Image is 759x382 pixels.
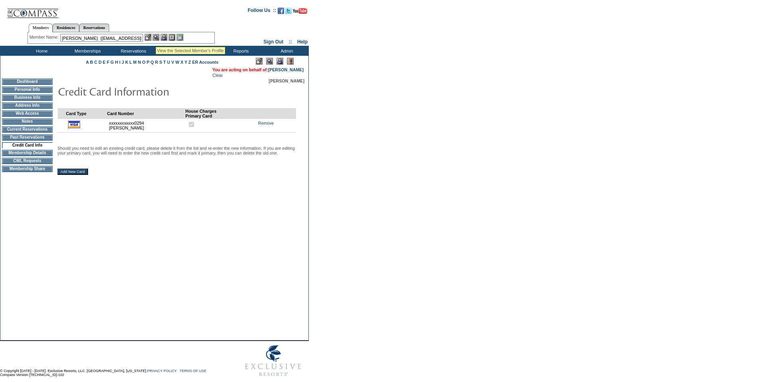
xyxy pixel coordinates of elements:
p: Should you need to edit an existing credit card, please delete it from the list and re-enter the ... [57,146,296,155]
a: G [110,60,114,65]
img: View [153,34,159,41]
a: L [129,60,132,65]
a: O [142,60,145,65]
img: View Mode [266,58,273,65]
td: Membership Details [2,150,53,156]
img: Log Concern/Member Elevation [287,58,294,65]
td: Notes [2,118,53,125]
td: Dashboard [2,78,53,85]
a: V [171,60,174,65]
img: b_calculator.gif [177,34,183,41]
a: S [159,60,162,65]
td: xxxxxxxxxxxx0294 [PERSON_NAME] [107,118,185,132]
a: M [133,60,137,65]
a: Follow us on Twitter [285,10,292,15]
a: TERMS OF USE [180,369,207,373]
td: Admin [263,46,309,56]
a: [PERSON_NAME] [268,67,304,72]
a: E [103,60,106,65]
img: Reservations [169,34,175,41]
a: Sign Out [263,39,283,45]
td: Reservations [110,46,155,56]
a: N [138,60,141,65]
td: CWL Requests [2,158,53,164]
td: Past Reservations [2,134,53,141]
a: ER Accounts [192,60,218,65]
a: Residences [53,24,79,32]
a: D [98,60,102,65]
span: You are acting on behalf of: [212,67,304,72]
a: B [90,60,93,65]
a: R [155,60,158,65]
a: T [163,60,166,65]
a: Y [184,60,187,65]
a: A [86,60,89,65]
span: [PERSON_NAME] [269,78,304,83]
img: b_edit.gif [145,34,151,41]
a: I [119,60,120,65]
img: Impersonate [161,34,167,41]
a: PRIVACY POLICY [147,369,177,373]
img: Become our fan on Facebook [278,8,284,14]
input: Add New Card [57,168,88,175]
a: F [107,60,110,65]
a: Help [297,39,308,45]
img: pgTtlCreditCardInfo.gif [58,83,217,99]
img: Subscribe to our YouTube Channel [293,8,307,14]
span: :: [289,39,292,45]
a: X [180,60,183,65]
div: View the Selected Member's Profile [157,48,224,53]
a: W [175,60,179,65]
a: U [167,60,170,65]
a: J [122,60,124,65]
td: Web Access [2,110,53,117]
a: Remove [258,121,274,125]
a: Clear [212,73,223,78]
td: Follow Us :: [248,7,276,16]
td: House Charges Primary Card [185,108,248,118]
td: Current Reservations [2,126,53,133]
a: Members [29,24,53,32]
img: Follow us on Twitter [285,8,292,14]
div: Member Name: [29,34,60,41]
a: Subscribe to our YouTube Channel [293,10,307,15]
td: Personal Info [2,86,53,93]
td: Membership Share [2,166,53,172]
a: K [125,60,128,65]
td: Memberships [64,46,110,56]
td: Card Number [107,108,185,118]
td: Credit Card Info [2,142,53,148]
img: Impersonate [277,58,283,65]
a: H [115,60,118,65]
img: icon_cc_visa.gif [68,121,80,128]
img: Compass Home [7,2,59,18]
a: Z [188,60,191,65]
img: Edit Mode [256,58,263,65]
td: Home [18,46,64,56]
a: C [94,60,97,65]
td: Business Info [2,94,53,101]
a: P [147,60,149,65]
img: Exclusive Resorts [237,341,309,381]
a: Become our fan on Facebook [278,10,284,15]
td: Address Info [2,102,53,109]
td: Reports [217,46,263,56]
td: Card Type [66,108,107,118]
a: Q [151,60,154,65]
td: Vacation Collection [155,46,217,56]
a: Reservations [79,24,109,32]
